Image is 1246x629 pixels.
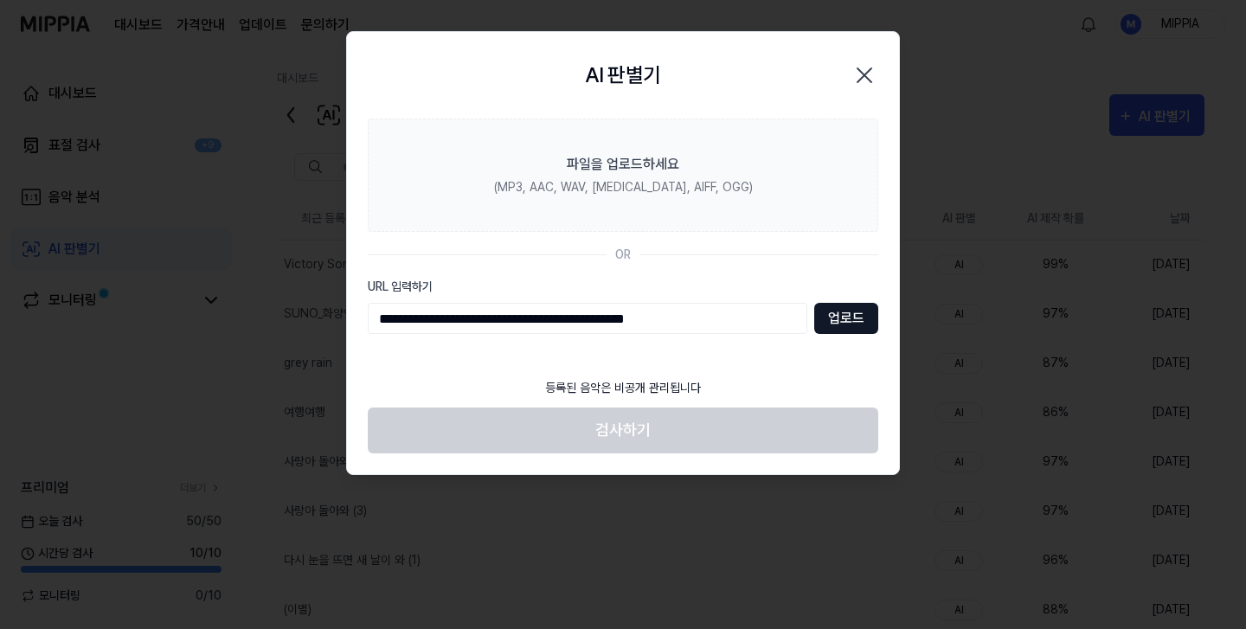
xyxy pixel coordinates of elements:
[535,369,711,408] div: 등록된 음악은 비공개 관리됩니다
[814,303,878,334] button: 업로드
[585,60,660,91] h2: AI 판별기
[567,154,679,175] div: 파일을 업로드하세요
[368,278,878,296] label: URL 입력하기
[494,178,753,196] div: (MP3, AAC, WAV, [MEDICAL_DATA], AIFF, OGG)
[615,246,631,264] div: OR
